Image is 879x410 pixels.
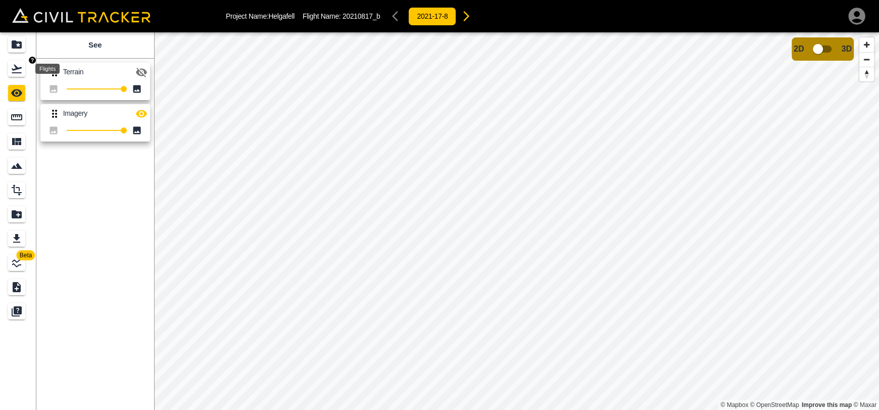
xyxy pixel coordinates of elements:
span: 3D [842,44,852,54]
a: OpenStreetMap [750,401,799,408]
p: Flight Name: [303,12,380,20]
p: Project Name: Helgafell [226,12,295,20]
img: Civil Tracker [12,8,151,22]
button: 2021-17-8 [408,7,456,26]
a: Mapbox [720,401,748,408]
button: Zoom in [859,37,874,52]
button: Zoom out [859,52,874,67]
a: Maxar [853,401,876,408]
canvas: Map [154,32,879,410]
span: 2D [794,44,804,54]
a: Map feedback [802,401,852,408]
span: 20210817_b [343,12,380,20]
button: Reset bearing to north [859,67,874,81]
div: Flights [35,64,60,74]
